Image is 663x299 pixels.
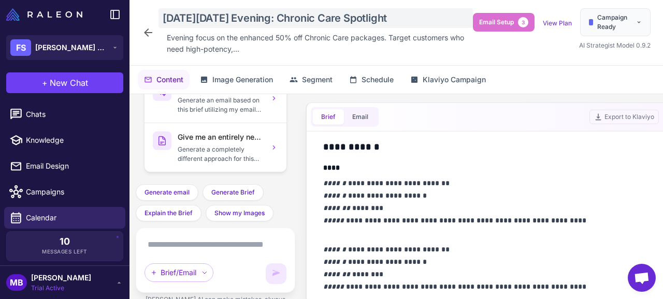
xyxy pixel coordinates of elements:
[178,96,264,114] p: Generate an email based on this brief utilizing my email components.
[158,8,473,28] div: Click to edit campaign name
[178,145,264,163] p: Generate a completely different approach for this campaign.
[60,237,70,246] span: 10
[145,188,190,197] span: Generate email
[4,103,125,125] a: Chats
[26,134,117,146] span: Knowledge
[313,109,344,125] button: Brief
[518,17,528,27] span: 3
[362,74,394,85] span: Schedule
[145,208,193,218] span: Explain the Brief
[26,186,117,198] span: Campaigns
[283,70,339,89] button: Segment
[543,19,572,27] a: View Plan
[423,74,486,85] span: Klaviyo Campaign
[167,32,469,55] span: Evening focus on the enhanced 50% off Chronic Care packages. Target customers who need high-poten...
[42,248,88,256] span: Messages Left
[404,70,492,89] button: Klaviyo Campaign
[4,207,125,229] a: Calendar
[10,39,31,56] div: FS
[145,263,213,282] div: Brief/Email
[6,72,123,93] button: +New Chat
[136,205,201,221] button: Explain the Brief
[50,77,88,89] span: New Chat
[302,74,333,85] span: Segment
[579,41,651,49] span: AI Strategist Model 0.9.2
[35,42,108,53] span: [PERSON_NAME] Botanicals
[26,212,117,223] span: Calendar
[211,188,255,197] span: Generate Brief
[344,109,377,125] button: Email
[163,30,473,57] div: Click to edit description
[6,8,87,21] a: Raleon Logo
[136,184,198,201] button: Generate email
[156,74,183,85] span: Content
[589,110,659,124] button: Export to Klaviyo
[4,181,125,203] a: Campaigns
[628,264,656,292] div: Chat abierto
[206,205,273,221] button: Show my Images
[26,160,117,172] span: Email Design
[597,13,632,32] span: Campaign Ready
[4,155,125,177] a: Email Design
[6,8,82,21] img: Raleon Logo
[6,35,123,60] button: FS[PERSON_NAME] Botanicals
[4,129,125,151] a: Knowledge
[31,283,91,293] span: Trial Active
[214,208,265,218] span: Show my Images
[203,184,264,201] button: Generate Brief
[178,131,264,143] h3: Give me an entirely new brief
[31,272,91,283] span: [PERSON_NAME]
[6,274,27,291] div: MB
[212,74,273,85] span: Image Generation
[473,13,535,32] button: Email Setup3
[26,109,117,120] span: Chats
[138,70,190,89] button: Content
[479,18,514,27] span: Email Setup
[42,77,48,89] span: +
[194,70,279,89] button: Image Generation
[343,70,400,89] button: Schedule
